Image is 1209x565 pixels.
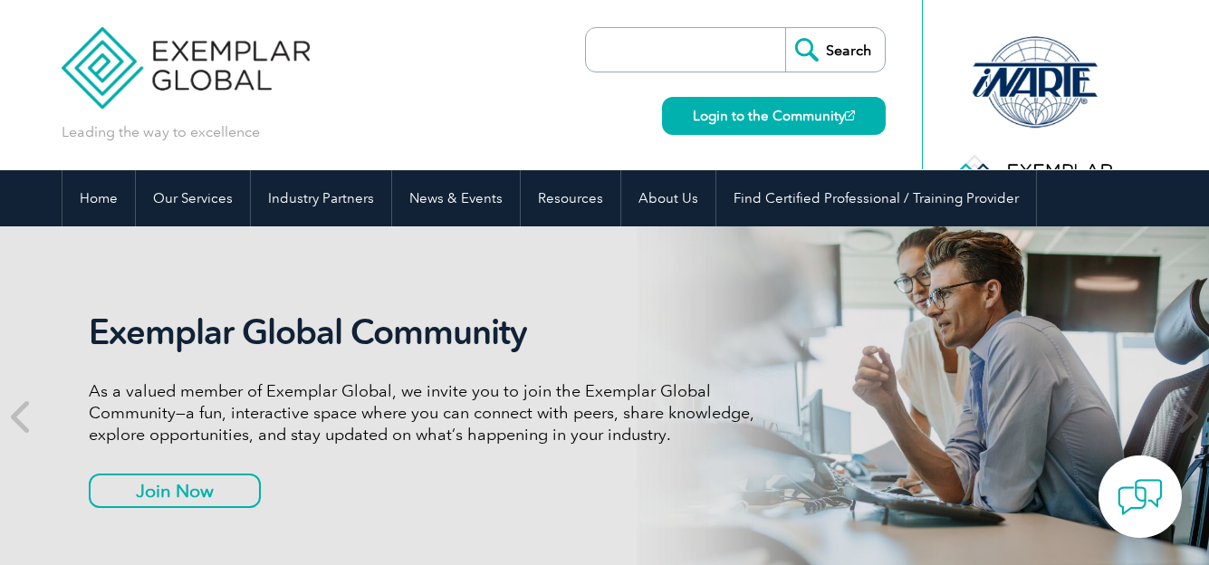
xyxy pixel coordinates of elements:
[1118,474,1163,520] img: contact-chat.png
[785,28,885,72] input: Search
[845,110,855,120] img: open_square.png
[392,170,520,226] a: News & Events
[251,170,391,226] a: Industry Partners
[89,311,768,353] h2: Exemplar Global Community
[621,170,715,226] a: About Us
[62,122,260,142] p: Leading the way to excellence
[62,170,135,226] a: Home
[136,170,250,226] a: Our Services
[89,474,261,508] a: Join Now
[521,170,620,226] a: Resources
[716,170,1036,226] a: Find Certified Professional / Training Provider
[89,380,768,445] p: As a valued member of Exemplar Global, we invite you to join the Exemplar Global Community—a fun,...
[662,97,886,135] a: Login to the Community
